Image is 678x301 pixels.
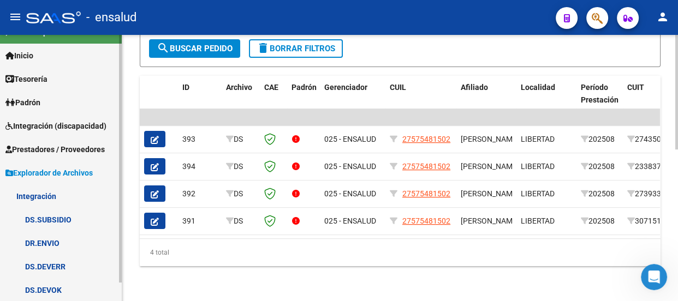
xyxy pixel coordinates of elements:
span: Prestadores / Proveedores [5,143,105,155]
div: 202508 [581,160,618,173]
div: 202508 [581,188,618,200]
span: ID [182,83,189,92]
div: 4 total [140,239,661,266]
datatable-header-cell: Archivo [222,76,260,124]
span: 27575481502 [402,162,450,171]
span: [PERSON_NAME] [461,162,519,171]
mat-icon: menu [9,10,22,23]
datatable-header-cell: ID [178,76,222,124]
mat-icon: delete [257,41,270,55]
span: Integración (discapacidad) [5,120,106,132]
span: CAE [264,83,278,92]
span: [PERSON_NAME] [461,216,519,225]
span: CUIT [627,83,644,92]
div: 391 [182,215,217,227]
div: DS [226,133,255,146]
span: 025 - ENSALUD [324,189,376,198]
datatable-header-cell: CUIL [385,76,456,124]
datatable-header-cell: Padrón [287,76,320,124]
mat-icon: person [656,10,669,23]
button: Borrar Filtros [249,39,343,58]
span: Tesorería [5,73,47,85]
datatable-header-cell: Localidad [516,76,576,124]
div: 392 [182,188,217,200]
span: LIBERTAD [521,162,555,171]
span: Explorador de Archivos [5,167,93,179]
span: [PERSON_NAME] [461,135,519,143]
span: [PERSON_NAME] [461,189,519,198]
mat-icon: search [157,41,170,55]
div: 202508 [581,133,618,146]
span: LIBERTAD [521,216,555,225]
button: Buscar Pedido [149,39,240,58]
span: 27575481502 [402,189,450,198]
span: Archivo [226,83,252,92]
div: 393 [182,133,217,146]
datatable-header-cell: Afiliado [456,76,516,124]
datatable-header-cell: CAE [260,76,287,124]
span: 025 - ENSALUD [324,135,376,143]
span: Padrón [292,83,317,92]
span: - ensalud [86,5,136,29]
span: Afiliado [461,83,488,92]
span: Período Prestación [581,83,618,104]
datatable-header-cell: Período Prestación [576,76,623,124]
div: 202508 [581,215,618,227]
span: LIBERTAD [521,189,555,198]
span: Localidad [521,83,555,92]
iframe: Intercom live chat [641,264,667,290]
span: Gerenciador [324,83,367,92]
span: CUIL [390,83,406,92]
div: 394 [182,160,217,173]
span: 025 - ENSALUD [324,162,376,171]
span: 27575481502 [402,216,450,225]
span: Buscar Pedido [157,44,233,53]
span: Borrar Filtros [257,44,335,53]
div: DS [226,215,255,227]
datatable-header-cell: Gerenciador [320,76,385,124]
span: 025 - ENSALUD [324,216,376,225]
span: LIBERTAD [521,135,555,143]
div: DS [226,188,255,200]
div: DS [226,160,255,173]
span: Inicio [5,50,33,62]
span: Padrón [5,97,40,109]
span: 27575481502 [402,135,450,143]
